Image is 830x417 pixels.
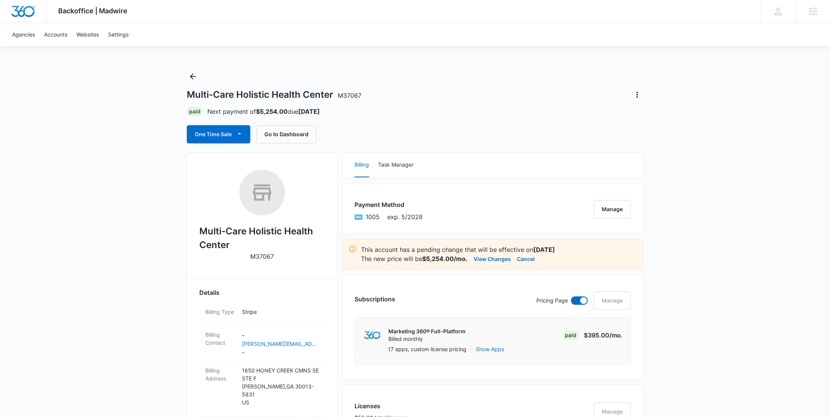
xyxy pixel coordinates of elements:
[187,70,199,83] button: Back
[250,252,274,261] p: M37067
[199,362,325,417] div: Billing Address1650 HONEY CREEK CMNS SE STE F[PERSON_NAME],GA 30013-5831US
[40,23,72,46] a: Accounts
[199,288,219,297] span: Details
[242,366,319,406] p: 1650 HONEY CREEK CMNS SE STE F [PERSON_NAME] , GA 30013-5831 US
[242,308,319,316] p: Stripe
[355,294,395,304] h3: Subscriptions
[355,153,369,177] button: Billing
[364,331,380,339] img: marketing360Logo
[205,366,236,382] dt: Billing Address
[387,212,423,221] span: exp. 5/2028
[388,335,466,343] p: Billed monthly
[361,254,467,263] p: The new price will be
[72,23,103,46] a: Websites
[338,92,361,99] span: M37067
[476,345,504,353] button: Show Apps
[388,328,466,335] p: Marketing 360® Full-Platform
[256,108,288,115] strong: $5,254.00
[187,125,250,143] button: One Time Sale
[388,345,466,353] p: 17 apps, custom license pricing
[474,254,511,263] button: View Changes
[609,331,623,339] span: /mo.
[199,326,325,362] div: Billing Contact-[PERSON_NAME][EMAIL_ADDRESS][DOMAIN_NAME]-
[187,107,203,116] div: Paid
[517,254,535,263] button: Cancel
[361,245,637,254] p: This account has a pending change that will be effective on
[242,331,319,357] dd: - -
[366,212,380,221] span: American Express ending with
[584,331,623,340] p: $395.00
[422,255,467,263] strong: $5,254.00/mo.
[58,7,127,15] span: Backoffice | Madwire
[187,89,361,100] h1: Multi-Care Holistic Health Center
[199,303,325,326] div: Billing TypeStripe
[242,340,319,348] a: [PERSON_NAME][EMAIL_ADDRESS][DOMAIN_NAME]
[378,153,413,177] button: Task Manager
[533,246,555,253] strong: [DATE]
[536,296,568,305] p: Pricing Page
[103,23,133,46] a: Settings
[256,125,316,143] button: Go to Dashboard
[631,89,643,101] button: Actions
[594,200,631,218] button: Manage
[8,23,40,46] a: Agencies
[199,224,325,252] h2: Multi-Care Holistic Health Center
[205,308,236,316] dt: Billing Type
[355,200,423,209] h3: Payment Method
[355,401,407,411] h3: Licenses
[207,107,320,116] p: Next payment of due
[298,108,320,115] strong: [DATE]
[205,331,236,347] dt: Billing Contact
[563,331,579,340] div: Paid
